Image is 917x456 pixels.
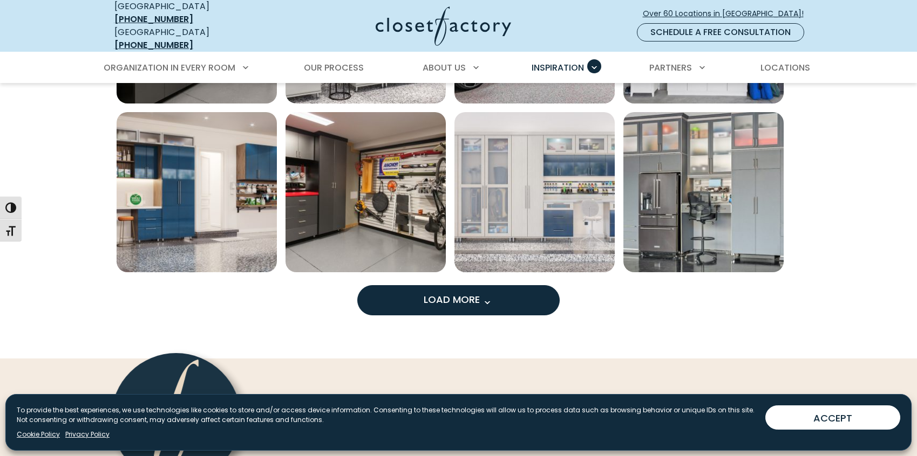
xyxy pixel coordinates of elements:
[114,39,193,51] a: [PHONE_NUMBER]
[117,112,277,272] img: Custom garage cabinetry with polyaspartic flooring and high-gloss blue cabinetry
[114,26,271,52] div: [GEOGRAPHIC_DATA]
[286,112,446,272] a: Open inspiration gallery to preview enlarged image
[532,61,584,74] span: Inspiration
[376,6,511,46] img: Closet Factory Logo
[424,293,494,306] span: Load More
[17,430,60,439] a: Cookie Policy
[65,430,110,439] a: Privacy Policy
[117,112,277,272] a: Open inspiration gallery to preview enlarged image
[643,8,812,19] span: Over 60 Locations in [GEOGRAPHIC_DATA]!
[96,53,821,83] nav: Primary Menu
[304,61,364,74] span: Our Process
[454,112,615,272] a: Open inspiration gallery to preview enlarged image
[760,61,810,74] span: Locations
[286,112,446,272] img: Custom garage slatwall organizer for bikes, surf boards, and tools
[423,61,466,74] span: About Us
[114,13,193,25] a: [PHONE_NUMBER]
[637,23,804,42] a: Schedule a Free Consultation
[17,405,757,425] p: To provide the best experiences, we use technologies like cookies to store and/or access device i...
[623,112,784,272] img: Gray garage built-in setup with an integrated refrigerator, tool workstation, and high cabinets f...
[454,112,615,272] img: Custom garage design with high-gloss blue cabinets, frosted glass doors, and a slat wall organizer
[623,112,784,272] a: Open inspiration gallery to preview enlarged image
[357,285,560,315] button: Load more inspiration gallery images
[765,405,900,430] button: ACCEPT
[642,4,813,23] a: Over 60 Locations in [GEOGRAPHIC_DATA]!
[104,61,235,74] span: Organization in Every Room
[649,61,692,74] span: Partners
